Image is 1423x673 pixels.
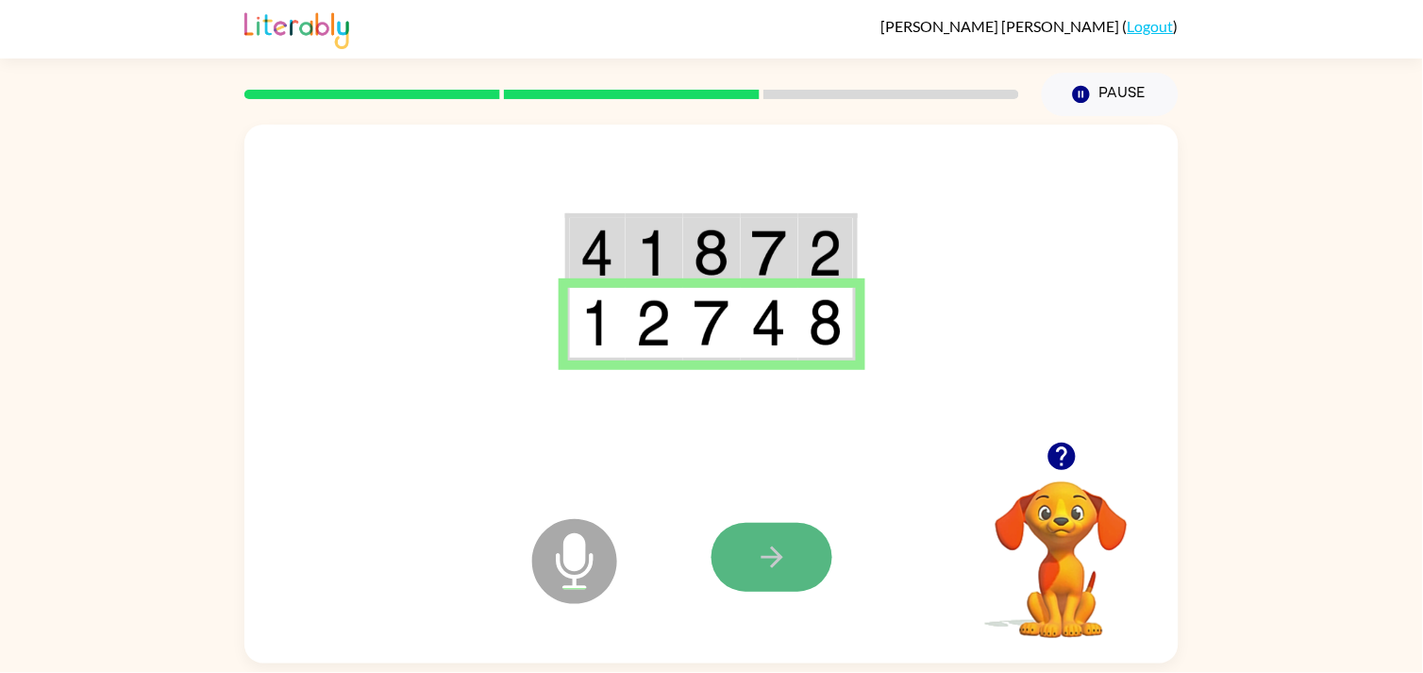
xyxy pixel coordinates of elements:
img: Literably [244,8,349,49]
img: 2 [636,299,672,346]
button: Pause [1042,73,1179,116]
div: ( ) [881,17,1179,35]
img: 1 [580,299,614,346]
span: [PERSON_NAME] [PERSON_NAME] [881,17,1123,35]
img: 7 [751,229,787,277]
img: 1 [636,229,672,277]
img: 2 [809,229,843,277]
a: Logout [1128,17,1174,35]
img: 8 [809,299,843,346]
img: 4 [751,299,787,346]
img: 7 [694,299,729,346]
video: Your browser must support playing .mp4 files to use Literably. Please try using another browser. [967,452,1156,641]
img: 8 [694,229,729,277]
img: 4 [580,229,614,277]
